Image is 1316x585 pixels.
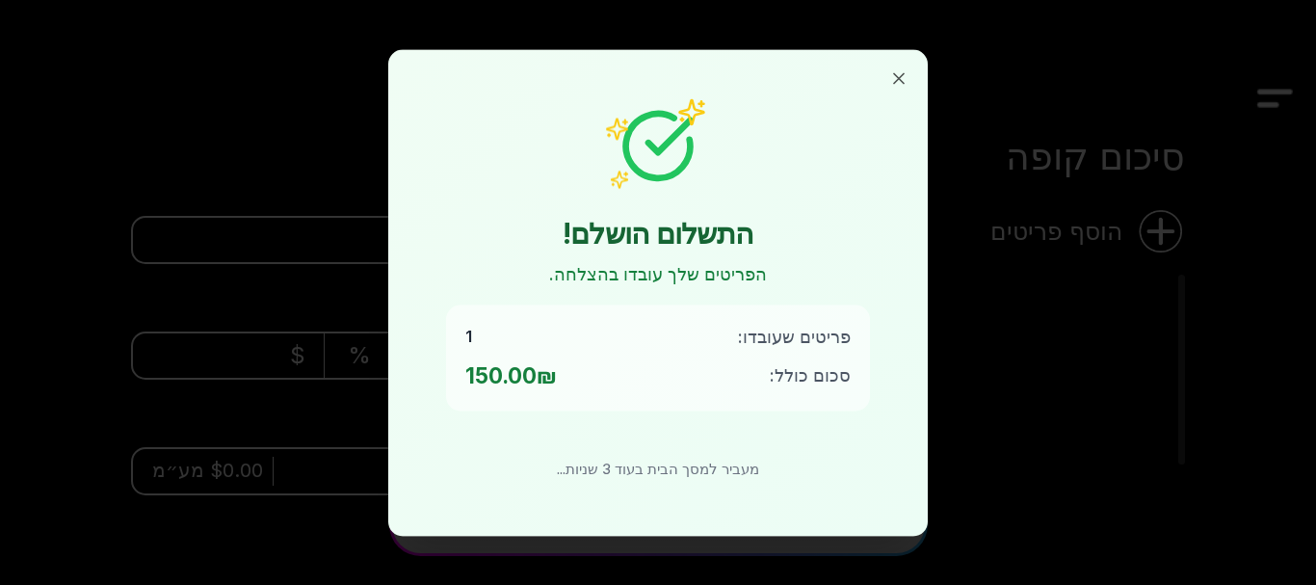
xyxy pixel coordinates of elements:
h2: התשלום הושלם! [563,213,753,252]
p: מעביר למסך הבית בעוד 3 שניות... [557,459,759,478]
span: פריטים שעובדו : [738,324,851,348]
span: 1 [465,324,472,347]
span: 150.00₪ [465,358,557,391]
span: סכום כולל : [770,362,851,386]
p: הפריטים שלך עובדו בהצלחה. [549,261,767,285]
